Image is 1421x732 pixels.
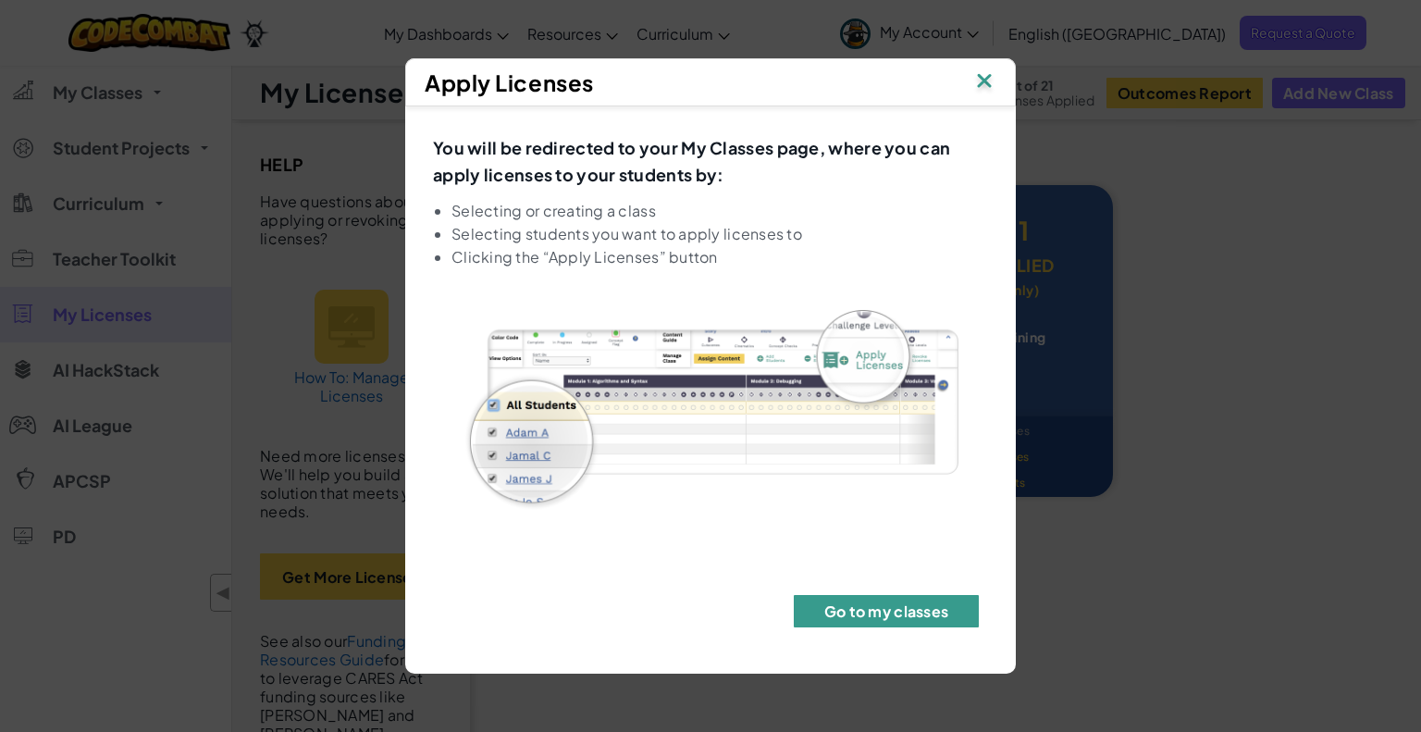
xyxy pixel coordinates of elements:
li: Clicking the “Apply Licenses” button [451,248,1007,267]
img: apply_licenses.png [463,308,958,512]
a: Go to my classes [785,595,988,627]
li: Selecting students you want to apply licenses to [451,225,1007,243]
span: You will be redirected to your My Classes page, where you can apply licenses to your students by: [433,137,950,185]
img: IconClose.svg [972,68,996,96]
li: Selecting or creating a class [451,202,1007,220]
button: Go to my classes [794,595,979,627]
span: Apply Licenses [425,68,594,96]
